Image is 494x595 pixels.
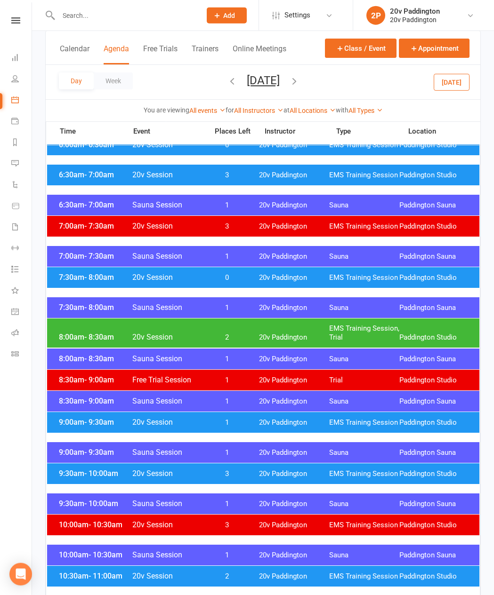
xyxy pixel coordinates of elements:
div: Open Intercom Messenger [9,563,32,586]
span: Paddington Sauna [399,201,470,210]
span: 7:30am [57,273,132,282]
a: People [11,69,32,90]
a: Dashboard [11,48,32,69]
span: 20v Paddington [259,303,329,312]
span: - 9:30am [84,448,114,457]
button: [DATE] [434,73,470,90]
span: Instructor [265,128,337,135]
span: 3 [202,469,252,478]
span: 20v Paddington [259,252,329,261]
a: All events [189,107,226,114]
span: Sauna Session [132,448,202,457]
span: - 8:30am [84,333,114,341]
button: Online Meetings [233,44,286,64]
strong: You are viewing [144,106,189,114]
span: 8:00am [57,354,132,363]
span: Paddington Studio [399,521,470,530]
span: Time [57,127,133,138]
span: 20v Session [132,170,202,179]
span: EMS Training Session [329,141,399,150]
span: Sauna Session [132,354,202,363]
input: Search... [56,9,194,22]
span: 1 [202,500,252,508]
span: Sauna [329,500,399,508]
a: All Instructors [234,107,283,114]
span: 20v Paddington [259,141,329,150]
button: Class / Event [325,39,397,58]
span: Sauna Session [132,499,202,508]
span: - 9:00am [84,375,114,384]
span: 8:00am [57,333,132,341]
span: - 8:30am [84,354,114,363]
span: EMS Training Session [329,171,399,180]
span: 20v Session [132,469,202,478]
a: Class kiosk mode [11,344,32,365]
span: EMS Training Session [329,572,399,581]
a: Product Sales [11,196,32,217]
span: 9:00am [57,448,132,457]
button: Add [207,8,247,24]
span: Paddington Sauna [399,500,470,508]
span: 20v Paddington [259,418,329,427]
span: 20v Paddington [259,201,329,210]
a: General attendance kiosk mode [11,302,32,323]
span: Sauna Session [132,252,202,261]
span: 20v Paddington [259,222,329,231]
span: Paddington Sauna [399,448,470,457]
span: 6:30am [57,170,132,179]
button: Agenda [104,44,129,64]
span: 2 [202,572,252,581]
span: 20v Session [132,140,202,149]
span: Paddington Sauna [399,303,470,312]
span: Places Left [208,128,258,135]
span: 3 [202,171,252,180]
span: - 10:00am [84,499,118,508]
span: 20v Paddington [259,572,329,581]
span: Add [223,12,235,19]
span: 20v Paddington [259,333,329,342]
span: Paddington Sauna [399,252,470,261]
span: 1 [202,551,252,560]
span: EMS Training Session [329,222,399,231]
span: 20v Session [132,418,202,427]
span: Sauna [329,551,399,560]
span: 1 [202,252,252,261]
span: 9:00am [57,418,132,427]
span: 20v Session [132,571,202,580]
span: 6:30am [57,200,132,209]
span: - 7:00am [84,170,114,179]
span: 10:30am [57,571,132,580]
span: 20v Paddington [259,355,329,364]
span: Free Trial Session [132,375,202,384]
div: 20v Paddington [390,7,440,16]
span: 20v Session [132,273,202,282]
span: Paddington Studio [399,171,470,180]
a: All Types [348,107,383,114]
span: 20v Paddington [259,397,329,406]
span: 1 [202,303,252,312]
span: Event [133,127,208,136]
span: - 11:00am [89,571,122,580]
a: All Locations [290,107,336,114]
span: Paddington Studio [399,572,470,581]
span: Sauna Session [132,550,202,559]
span: Paddington Studio [399,333,470,342]
a: What's New [11,281,32,302]
span: 7:00am [57,252,132,261]
a: Reports [11,133,32,154]
span: Sauna [329,252,399,261]
span: 20v Paddington [259,171,329,180]
span: Type [336,128,408,135]
span: EMS Training Session [329,273,399,282]
span: 1 [202,448,252,457]
strong: at [283,106,290,114]
button: Appointment [399,39,470,58]
span: 1 [202,201,252,210]
span: 1 [202,418,252,427]
span: Paddington Sauna [399,355,470,364]
a: Roll call kiosk mode [11,323,32,344]
a: Calendar [11,90,32,111]
span: - 7:00am [84,200,114,209]
strong: for [226,106,234,114]
span: 20v Session [132,222,202,230]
